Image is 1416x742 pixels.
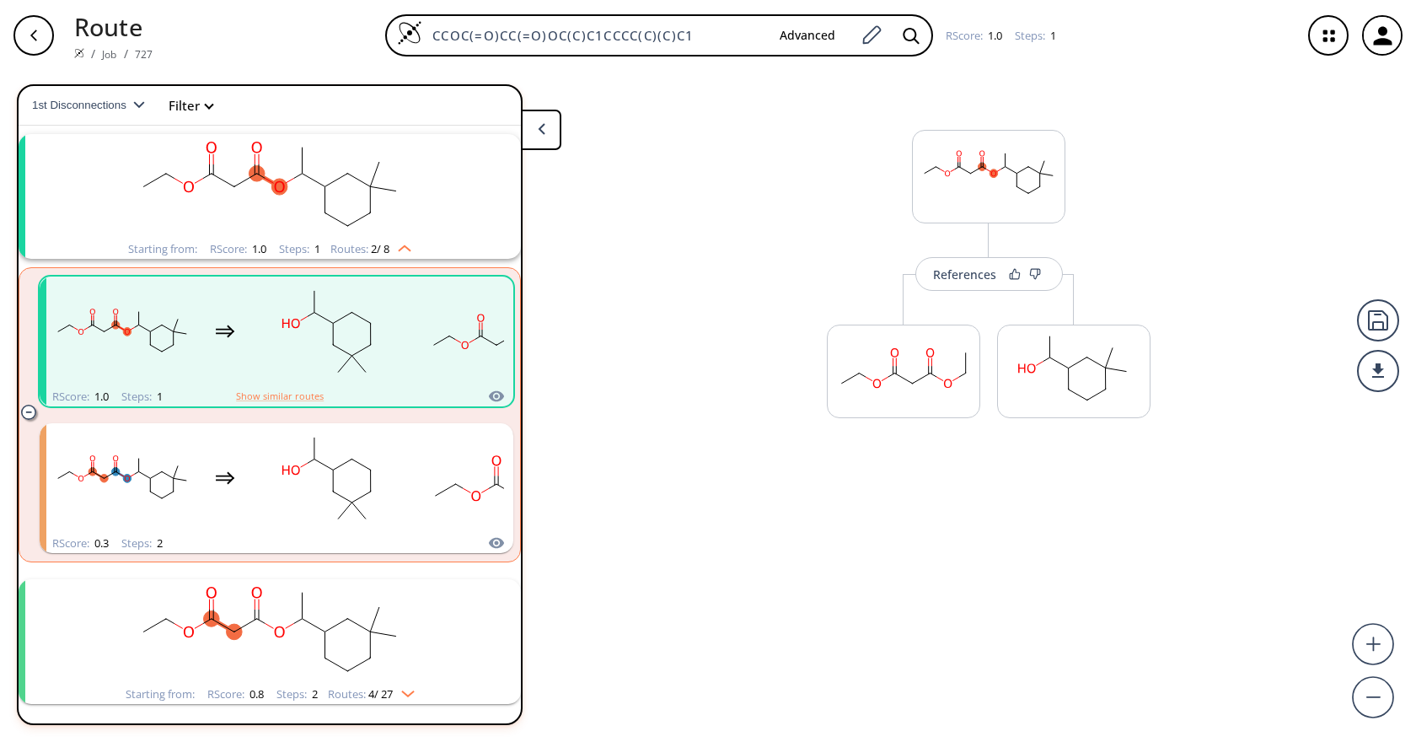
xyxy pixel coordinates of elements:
[252,279,404,384] svg: CC(O)C1CCCC(C)(C)C1
[32,99,133,111] span: 1st Disconnections
[915,257,1063,291] button: References
[422,27,766,44] input: Enter SMILES
[91,45,95,62] li: /
[154,535,163,551] span: 2
[946,30,1002,41] div: RScore :
[135,47,153,62] a: 727
[276,689,318,700] div: Steps :
[32,85,158,126] button: 1st Disconnections
[154,389,163,404] span: 1
[913,131,1065,217] svg: CCOC(=O)CC(=O)OC(C)C1CCCC(C)(C)C1
[330,244,411,255] div: Routes:
[46,279,198,384] svg: CCOC(=O)CC(=O)OC(C)C1CCCC(C)(C)C1
[121,538,163,549] div: Steps :
[279,244,320,255] div: Steps :
[998,325,1150,411] svg: CC(O)C1CCCC(C)(C)C1
[985,28,1002,43] span: 1.0
[309,686,318,702] span: 2
[121,391,163,402] div: Steps :
[393,684,415,697] img: Down
[126,689,195,700] div: Starting from:
[74,8,153,45] p: Route
[368,689,393,700] span: 4 / 27
[236,389,324,404] button: Show similar routes
[1048,28,1056,43] span: 1
[51,579,489,685] svg: CCOC(=O)CC(=O)OC(C)C1CCCC(C)(C)C1
[52,538,109,549] div: RScore :
[421,426,572,531] svg: CCOC(=O)OCC
[207,689,264,700] div: RScore :
[389,239,411,252] img: Up
[46,426,198,531] svg: CCOC(=O)CC(=O)OC(C)C1CCCC(C)(C)C1
[74,48,84,58] img: Spaya logo
[421,279,572,384] svg: CCOC(=O)CC(=O)OCC
[328,689,415,700] div: Routes:
[102,47,116,62] a: Job
[92,389,109,404] span: 1.0
[766,20,849,51] button: Advanced
[51,134,489,239] svg: CCOC(=O)CC(=O)OC(C)C1CCCC(C)(C)C1
[371,244,389,255] span: 2 / 8
[933,269,996,280] div: References
[828,325,979,411] svg: CCOC(=O)CC(=O)OCC
[247,686,264,702] span: 0.8
[252,426,404,531] svg: CC(O)C1CCCC(C)(C)C1
[158,99,212,112] button: Filter
[249,241,266,256] span: 1.0
[397,20,422,46] img: Logo Spaya
[1015,30,1056,41] div: Steps :
[124,45,128,62] li: /
[92,535,109,551] span: 0.3
[52,391,109,402] div: RScore :
[128,244,197,255] div: Starting from:
[312,241,320,256] span: 1
[210,244,266,255] div: RScore :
